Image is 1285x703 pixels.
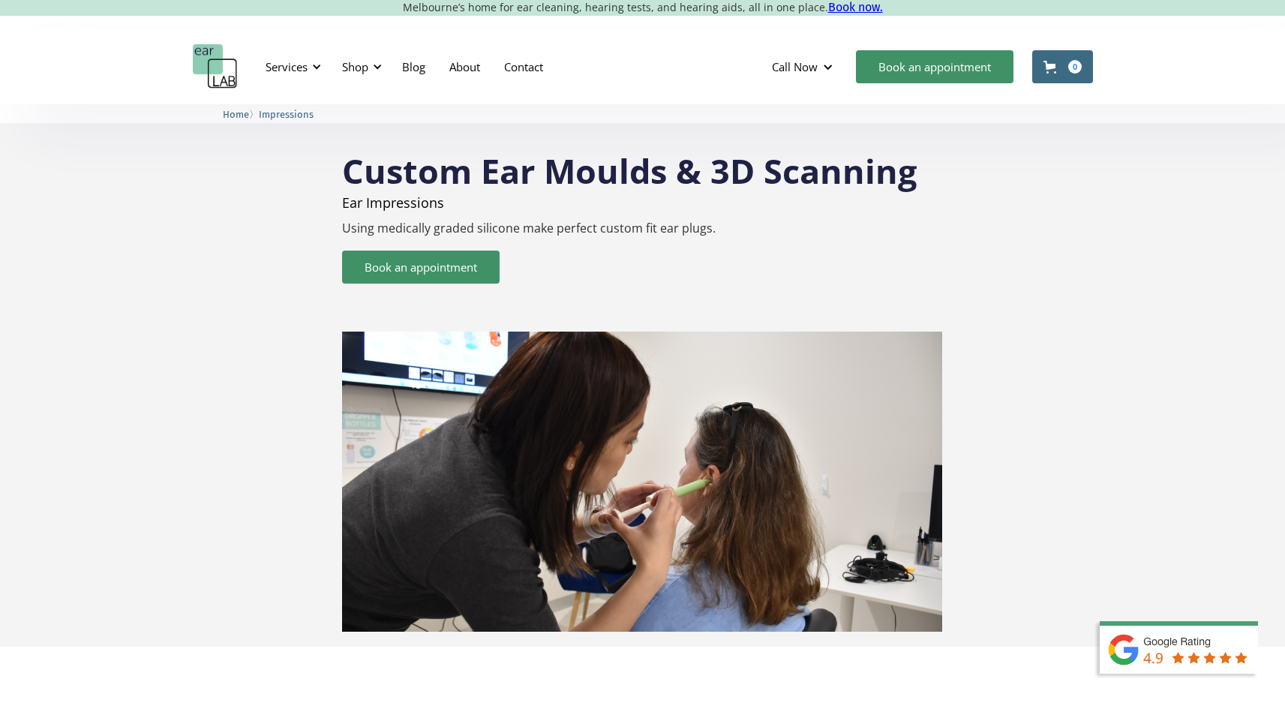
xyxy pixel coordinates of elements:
[223,109,249,120] span: Home
[390,45,437,89] a: Blog
[259,109,314,120] span: Impressions
[223,107,249,121] a: Home
[342,221,942,236] p: Using medically graded silicone make perfect custom fit ear plugs.
[342,332,942,632] img: 3D scanning & ear impressions service at earLAB
[1032,50,1093,83] a: Open cart
[342,59,368,74] div: Shop
[856,50,1013,83] a: Book an appointment
[333,44,386,89] div: Shop
[492,45,555,89] a: Contact
[342,138,942,188] h1: Custom Ear Moulds & 3D Scanning
[437,45,492,89] a: About
[760,44,848,89] div: Call Now
[342,195,942,210] p: Ear Impressions
[342,251,500,284] a: Book an appointment
[259,107,314,121] a: Impressions
[193,44,238,89] a: home
[772,59,818,74] div: Call Now
[1068,60,1082,74] div: 0
[266,59,308,74] div: Services
[223,107,259,122] li: 〉
[257,44,326,89] div: Services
